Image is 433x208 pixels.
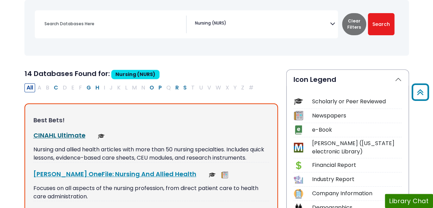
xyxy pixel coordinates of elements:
div: [PERSON_NAME] ([US_STATE] electronic Library) [312,139,402,156]
button: Filter Results G [84,83,93,92]
img: Icon Company Information [294,189,303,198]
img: Scholarly or Peer Reviewed [98,133,105,140]
input: Search database by title or keyword [40,19,186,29]
img: Icon MeL (Michigan electronic Library) [294,143,303,152]
button: All [24,83,35,92]
div: Company Information [312,189,402,198]
p: Nursing and allied health articles with more than 50 nursing specialties. Includes quick lessons,... [33,145,269,162]
div: Industry Report [312,175,402,183]
li: Nursing (NURS) [192,20,226,26]
button: Submit for Search Results [368,13,394,35]
textarea: Search [228,21,231,27]
button: Filter Results R [173,83,181,92]
img: Icon Newspapers [294,111,303,120]
img: Newspapers [221,171,228,178]
span: Nursing (NURS) [195,20,226,26]
span: Nursing (NURS) [111,70,159,79]
div: Newspapers [312,112,402,120]
a: [PERSON_NAME] OneFile: Nursing And Allied Health [33,170,196,178]
button: Icon Legend [287,70,409,89]
button: Library Chat [385,194,433,208]
button: Clear Filters [342,13,366,35]
a: Back to Top [409,87,431,98]
button: Filter Results H [93,83,101,92]
div: Scholarly or Peer Reviewed [312,97,402,106]
img: Icon Scholarly or Peer Reviewed [294,97,303,106]
img: Icon Financial Report [294,161,303,170]
span: 14 Databases Found for: [24,69,110,78]
img: Icon Industry Report [294,175,303,184]
div: e-Book [312,126,402,134]
p: Focuses on all aspects of the nursing profession, from direct patient care to health care adminis... [33,184,269,201]
h3: Best Bets! [33,116,269,124]
button: Filter Results C [52,83,60,92]
button: Filter Results O [147,83,156,92]
a: CINAHL Ultimate [33,131,85,140]
img: Icon e-Book [294,125,303,134]
img: Scholarly or Peer Reviewed [209,171,216,178]
button: Filter Results P [156,83,164,92]
div: Financial Report [312,161,402,169]
div: Alpha-list to filter by first letter of database name [24,83,256,91]
button: Filter Results S [181,83,189,92]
